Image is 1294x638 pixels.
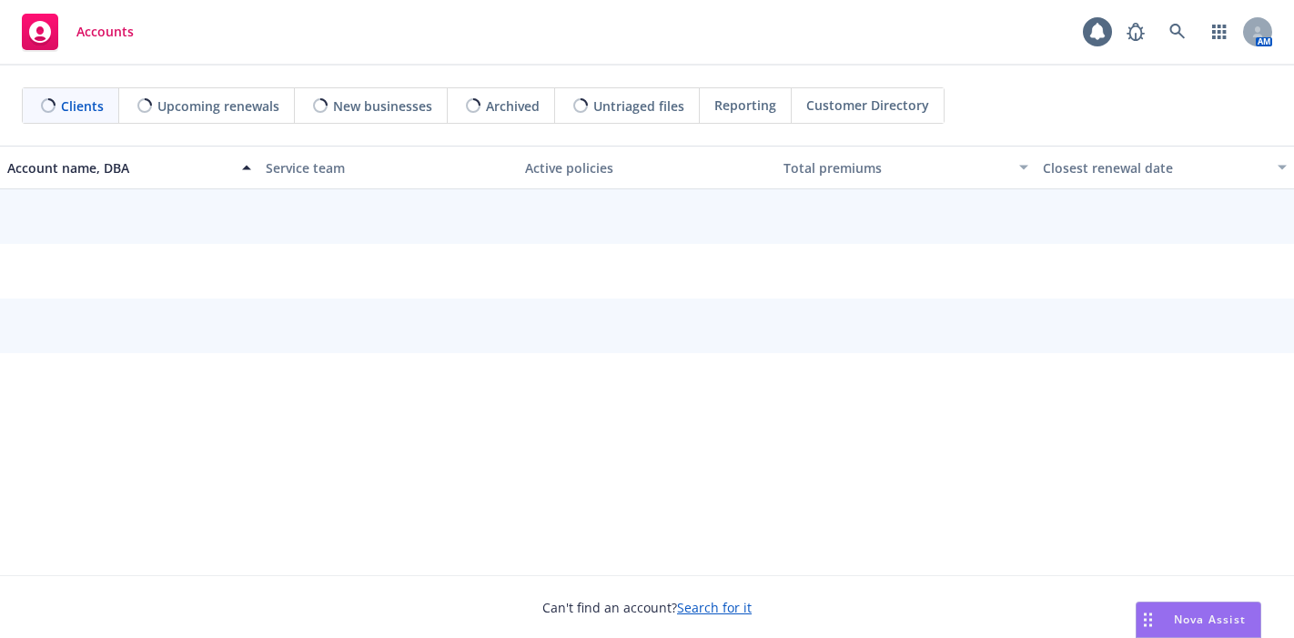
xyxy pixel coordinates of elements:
[593,96,684,116] span: Untriaged files
[1201,14,1238,50] a: Switch app
[1137,603,1159,637] div: Drag to move
[1174,612,1246,627] span: Nova Assist
[76,25,134,39] span: Accounts
[806,96,929,115] span: Customer Directory
[714,96,776,115] span: Reporting
[15,6,141,57] a: Accounts
[542,598,752,617] span: Can't find an account?
[783,158,1007,177] div: Total premiums
[525,158,769,177] div: Active policies
[333,96,432,116] span: New businesses
[1117,14,1154,50] a: Report a Bug
[7,158,231,177] div: Account name, DBA
[157,96,279,116] span: Upcoming renewals
[677,599,752,616] a: Search for it
[258,146,517,189] button: Service team
[61,96,104,116] span: Clients
[518,146,776,189] button: Active policies
[1036,146,1294,189] button: Closest renewal date
[486,96,540,116] span: Archived
[1159,14,1196,50] a: Search
[1136,602,1261,638] button: Nova Assist
[776,146,1035,189] button: Total premiums
[266,158,510,177] div: Service team
[1043,158,1267,177] div: Closest renewal date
